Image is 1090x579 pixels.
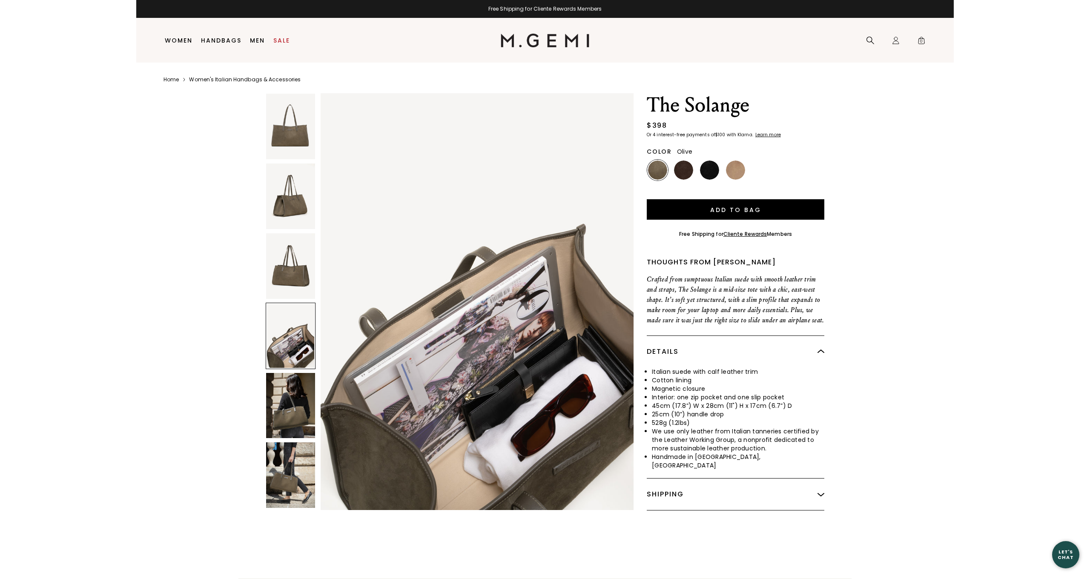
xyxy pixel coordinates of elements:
li: Handmade in [GEOGRAPHIC_DATA], [GEOGRAPHIC_DATA] [652,453,824,470]
p: Crafted from sumptuous Italian suede with smooth leather trim and straps, The Solange is a mid-si... [647,274,824,325]
li: Interior: one zip pocket and one slip pocket [652,393,824,401]
div: Free Shipping for Members [679,231,792,238]
span: Olive [677,147,692,156]
li: We use only leather from Italian tanneries certified by the Leather Working Group, a nonprofit de... [652,427,824,453]
h2: Color [647,148,672,155]
img: Chocolate [674,161,693,180]
h1: The Solange [647,93,824,117]
button: Add to Bag [647,199,824,220]
a: Learn more [754,132,781,138]
img: Black [700,161,719,180]
a: Women's Italian Handbags & Accessories [189,76,301,83]
a: Cliente Rewards [723,230,767,238]
img: The Solange [266,163,315,229]
div: Details [647,336,824,367]
li: 25cm (10”) handle drop [652,410,824,418]
img: The Solange [266,94,315,159]
img: The Solange [266,233,315,299]
li: Magnetic closure [652,384,824,393]
klarna-placement-style-cta: Learn more [755,132,781,138]
img: The Solange [321,93,634,510]
a: Home [163,76,179,83]
img: M.Gemi [501,34,590,47]
div: Shipping [647,479,824,510]
klarna-placement-style-body: Or 4 interest-free payments of [647,132,715,138]
img: The Solange [266,442,315,508]
span: 0 [917,38,926,46]
img: Biscuit [726,161,745,180]
a: Handbags [201,37,241,44]
a: Women [165,37,192,44]
klarna-placement-style-amount: $100 [715,132,725,138]
li: Cotton lining [652,376,824,384]
li: 528g (1.2lbs) [652,418,824,427]
a: Men [250,37,265,44]
img: Olive [648,161,667,180]
div: $398 [647,120,667,131]
div: Let's Chat [1052,549,1079,560]
a: Sale [273,37,290,44]
img: The Solange [266,373,315,439]
div: 2 / 2 [136,6,954,12]
li: 45cm (17.8”) W x 28cm (11") H x 17cm (6.7”) D [652,401,824,410]
klarna-placement-style-body: with Klarna [727,132,754,138]
div: Thoughts from [PERSON_NAME] [647,257,824,267]
li: Italian suede with calf leather trim [652,367,824,376]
